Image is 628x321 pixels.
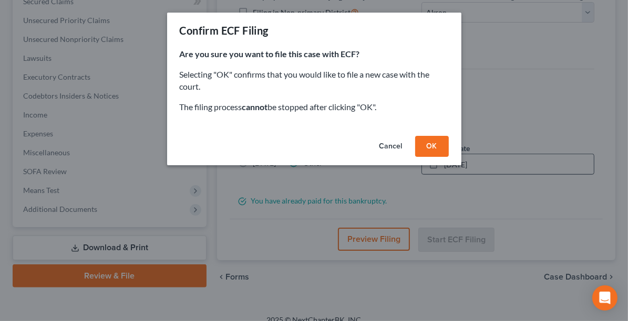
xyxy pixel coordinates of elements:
[180,69,449,93] p: Selecting "OK" confirms that you would like to file a new case with the court.
[371,136,411,157] button: Cancel
[592,285,617,311] div: Open Intercom Messenger
[242,102,268,112] strong: cannot
[415,136,449,157] button: OK
[180,49,360,59] strong: Are you sure you want to file this case with ECF?
[180,23,269,38] div: Confirm ECF Filing
[180,101,449,113] p: The filing process be stopped after clicking "OK".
